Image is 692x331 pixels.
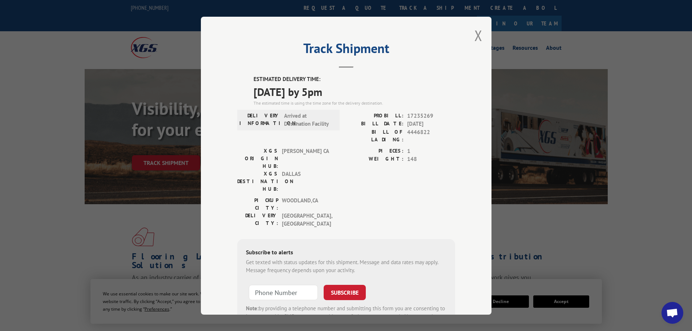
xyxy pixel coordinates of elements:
[407,128,455,143] span: 4446822
[249,284,318,300] input: Phone Number
[254,83,455,100] span: [DATE] by 5pm
[284,112,333,128] span: Arrived at Destination Facility
[237,147,278,170] label: XGS ORIGIN HUB:
[254,75,455,84] label: ESTIMATED DELIVERY TIME:
[246,258,446,274] div: Get texted with status updates for this shipment. Message and data rates may apply. Message frequ...
[237,196,278,211] label: PICKUP CITY:
[407,120,455,128] span: [DATE]
[282,170,331,193] span: DALLAS
[407,112,455,120] span: 17235269
[346,112,404,120] label: PROBILL:
[246,304,446,329] div: by providing a telephone number and submitting this form you are consenting to be contacted by SM...
[346,120,404,128] label: BILL DATE:
[239,112,280,128] label: DELIVERY INFORMATION:
[282,211,331,228] span: [GEOGRAPHIC_DATA] , [GEOGRAPHIC_DATA]
[346,155,404,164] label: WEIGHT:
[237,43,455,57] h2: Track Shipment
[346,128,404,143] label: BILL OF LADING:
[474,26,482,45] button: Close modal
[246,247,446,258] div: Subscribe to alerts
[407,147,455,155] span: 1
[661,302,683,324] div: Open chat
[237,170,278,193] label: XGS DESTINATION HUB:
[346,147,404,155] label: PIECES:
[407,155,455,164] span: 148
[324,284,366,300] button: SUBSCRIBE
[254,100,455,106] div: The estimated time is using the time zone for the delivery destination.
[282,196,331,211] span: WOODLAND , CA
[246,304,259,311] strong: Note:
[237,211,278,228] label: DELIVERY CITY:
[282,147,331,170] span: [PERSON_NAME] CA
